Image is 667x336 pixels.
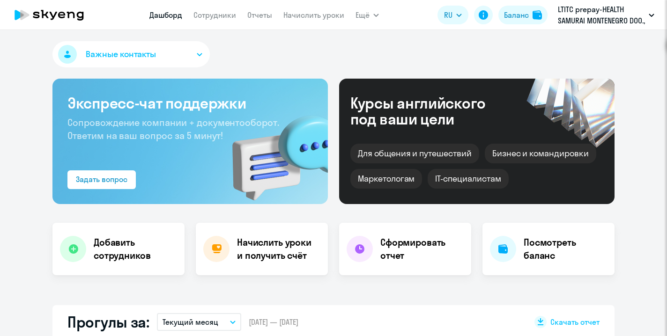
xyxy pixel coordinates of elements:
[550,317,600,327] span: Скачать отчет
[163,316,218,328] p: Текущий месяц
[247,10,272,20] a: Отчеты
[380,236,464,262] h4: Сформировать отчет
[356,9,370,21] span: Ещё
[67,170,136,189] button: Задать вопрос
[533,10,542,20] img: balance
[437,6,468,24] button: RU
[553,4,659,26] button: LTITC prepay-HEALTH SAMURAI MONTENEGRO DOO., [PERSON_NAME], ООО
[350,95,511,127] div: Курсы английского под ваши цели
[249,317,298,327] span: [DATE] — [DATE]
[504,9,529,21] div: Баланс
[237,236,319,262] h4: Начислить уроки и получить счёт
[356,6,379,24] button: Ещё
[485,144,596,163] div: Бизнес и командировки
[76,174,127,185] div: Задать вопрос
[350,169,422,189] div: Маркетологам
[558,4,645,26] p: LTITC prepay-HEALTH SAMURAI MONTENEGRO DOO., [PERSON_NAME], ООО
[149,10,182,20] a: Дашборд
[444,9,452,21] span: RU
[67,313,149,331] h2: Прогулы за:
[52,41,210,67] button: Важные контакты
[67,117,279,141] span: Сопровождение компании + документооборот. Ответим на ваш вопрос за 5 минут!
[283,10,344,20] a: Начислить уроки
[67,94,313,112] h3: Экспресс-чат поддержки
[86,48,156,60] span: Важные контакты
[428,169,508,189] div: IT-специалистам
[157,313,241,331] button: Текущий месяц
[193,10,236,20] a: Сотрудники
[219,99,328,204] img: bg-img
[498,6,548,24] button: Балансbalance
[350,144,479,163] div: Для общения и путешествий
[524,236,607,262] h4: Посмотреть баланс
[94,236,177,262] h4: Добавить сотрудников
